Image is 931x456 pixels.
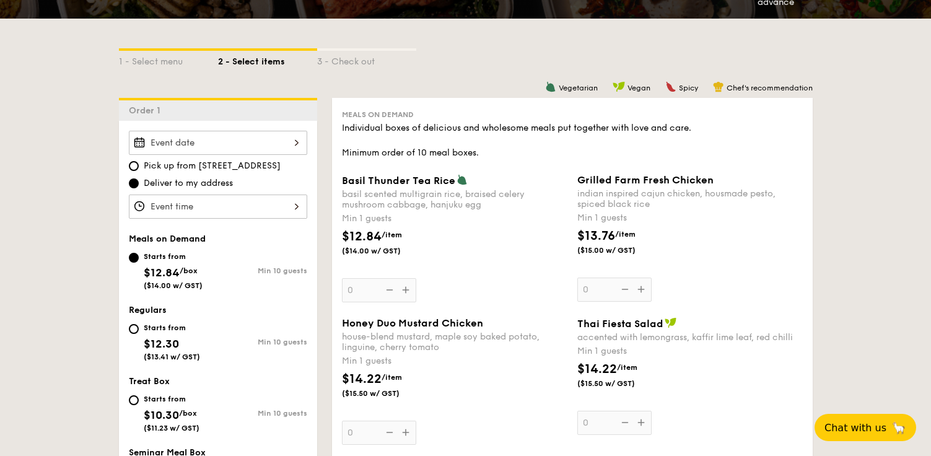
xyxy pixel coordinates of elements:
input: Starts from$10.30/box($11.23 w/ GST)Min 10 guests [129,395,139,405]
div: Min 10 guests [218,409,307,418]
span: $12.30 [144,337,179,351]
span: $12.84 [144,266,180,279]
div: indian inspired cajun chicken, housmade pesto, spiced black rice [577,188,803,209]
span: /box [180,266,198,275]
div: Min 10 guests [218,338,307,346]
span: /box [179,409,197,418]
span: Chat with us [824,422,886,434]
span: Treat Box [129,376,170,387]
input: Starts from$12.84/box($14.00 w/ GST)Min 10 guests [129,253,139,263]
div: 3 - Check out [317,51,416,68]
span: Vegan [627,84,650,92]
img: icon-spicy.37a8142b.svg [665,81,676,92]
span: ($14.00 w/ GST) [144,281,203,290]
span: $14.22 [342,372,382,387]
span: Pick up from [STREET_ADDRESS] [144,160,281,172]
div: accented with lemongrass, kaffir lime leaf, red chilli [577,332,803,343]
span: Chef's recommendation [727,84,813,92]
span: Regulars [129,305,167,315]
div: Min 10 guests [218,266,307,275]
span: ($15.50 w/ GST) [577,379,662,388]
span: Honey Duo Mustard Chicken [342,317,483,329]
span: /item [617,363,637,372]
span: Meals on Demand [342,110,414,119]
input: Deliver to my address [129,178,139,188]
div: Starts from [144,394,199,404]
span: Spicy [679,84,698,92]
span: 🦙 [891,421,906,435]
button: Chat with us🦙 [815,414,916,441]
div: Individual boxes of delicious and wholesome meals put together with love and care. Minimum order ... [342,122,803,159]
span: ($15.50 w/ GST) [342,388,426,398]
span: $12.84 [342,229,382,244]
div: Min 1 guests [577,212,803,224]
span: /item [382,373,402,382]
input: Event time [129,195,307,219]
span: ($14.00 w/ GST) [342,246,426,256]
span: $10.30 [144,408,179,422]
span: $13.76 [577,229,615,243]
div: Starts from [144,252,203,261]
span: ($11.23 w/ GST) [144,424,199,432]
input: Pick up from [STREET_ADDRESS] [129,161,139,171]
img: icon-vegetarian.fe4039eb.svg [545,81,556,92]
div: 1 - Select menu [119,51,218,68]
span: $14.22 [577,362,617,377]
span: ($15.00 w/ GST) [577,245,662,255]
img: icon-chef-hat.a58ddaea.svg [713,81,724,92]
div: Min 1 guests [342,355,567,367]
span: Grilled Farm Fresh Chicken [577,174,714,186]
img: icon-vegan.f8ff3823.svg [665,317,677,328]
div: Min 1 guests [577,345,803,357]
div: Min 1 guests [342,213,567,225]
span: Vegetarian [559,84,598,92]
span: Meals on Demand [129,234,206,244]
img: icon-vegetarian.fe4039eb.svg [457,174,468,185]
span: Thai Fiesta Salad [577,318,663,330]
img: icon-vegan.f8ff3823.svg [613,81,625,92]
div: Starts from [144,323,200,333]
div: 2 - Select items [218,51,317,68]
div: house-blend mustard, maple soy baked potato, linguine, cherry tomato [342,331,567,353]
input: Event date [129,131,307,155]
div: basil scented multigrain rice, braised celery mushroom cabbage, hanjuku egg [342,189,567,210]
span: Basil Thunder Tea Rice [342,175,455,186]
input: Starts from$12.30($13.41 w/ GST)Min 10 guests [129,324,139,334]
span: Deliver to my address [144,177,233,190]
span: /item [382,230,402,239]
span: Order 1 [129,105,165,116]
span: ($13.41 w/ GST) [144,353,200,361]
span: /item [615,230,636,239]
